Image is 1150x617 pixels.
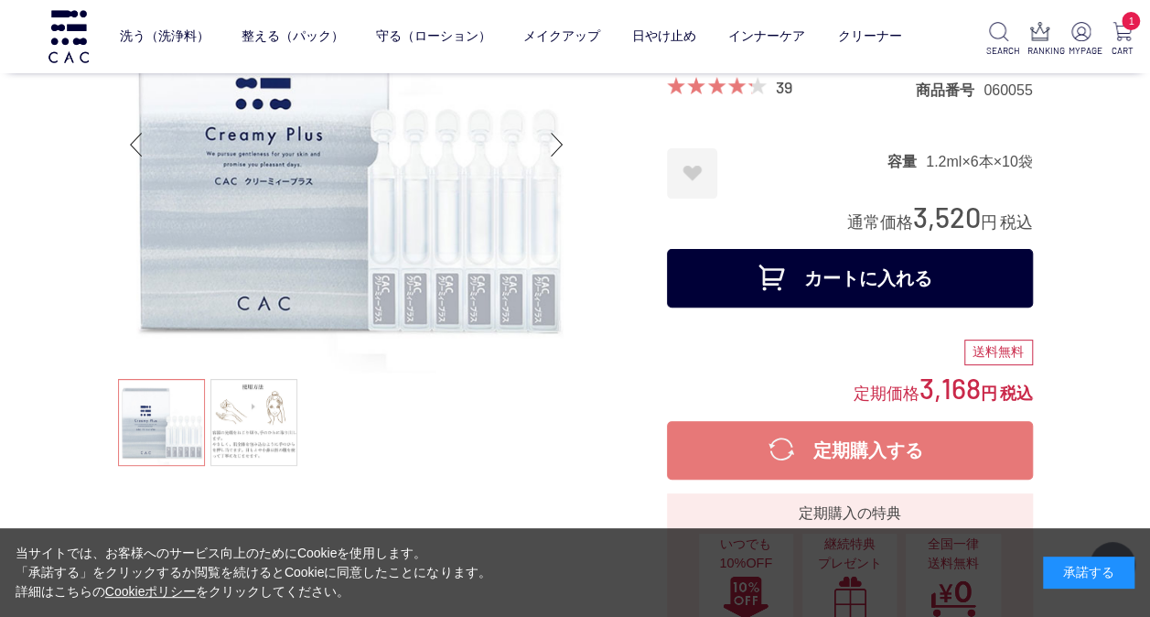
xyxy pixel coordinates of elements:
a: 守る（ローション） [376,14,491,60]
div: 定期購入の特典 [674,503,1026,525]
a: メイクアップ [523,14,600,60]
a: 日やけ止め [632,14,696,60]
a: 整える（パック） [242,14,344,60]
p: RANKING [1026,44,1053,58]
dd: 060055 [983,81,1032,100]
a: 洗う（洗浄料） [120,14,210,60]
div: 承諾する [1043,557,1134,589]
button: 定期購入する [667,421,1033,480]
dd: 1.2ml×6本×10袋 [926,152,1033,171]
div: Next slide [539,108,575,181]
span: 3,168 [919,371,981,405]
a: MYPAGE [1068,22,1094,58]
span: 1 [1122,12,1140,30]
dt: 商品番号 [916,81,983,100]
a: RANKING [1026,22,1053,58]
a: クリーナー [837,14,901,60]
div: Previous slide [118,108,155,181]
button: カートに入れる [667,249,1033,308]
span: 通常価格 [847,213,913,232]
a: SEARCH [986,22,1013,58]
a: 1 CART [1109,22,1135,58]
img: logo [46,10,91,62]
span: 税込 [1000,213,1033,232]
span: 税込 [1000,384,1033,403]
p: CART [1109,44,1135,58]
a: Cookieポリシー [105,584,197,599]
span: 円 [981,213,997,232]
dt: 容量 [887,152,926,171]
a: インナーケア [728,14,805,60]
p: MYPAGE [1068,44,1094,58]
p: SEARCH [986,44,1013,58]
span: 3,520 [913,200,981,233]
a: お気に入りに登録する [667,148,717,199]
span: 円 [981,384,997,403]
div: 当サイトでは、お客様へのサービス向上のためにCookieを使用します。 「承諾する」をクリックするか閲覧を続けるとCookieに同意したことになります。 詳細はこちらの をクリックしてください。 [16,544,491,601]
span: 定期価格 [854,383,919,403]
div: 送料無料 [964,340,1033,365]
